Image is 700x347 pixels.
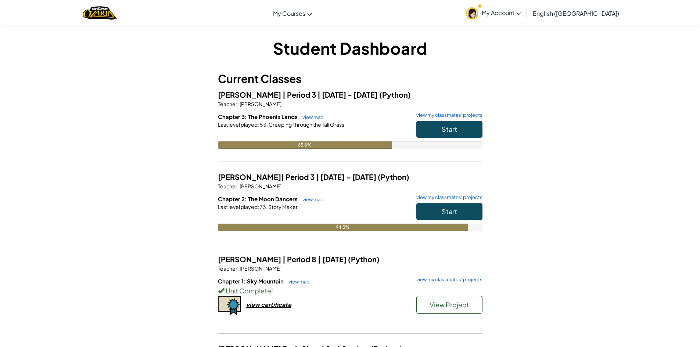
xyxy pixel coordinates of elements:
[462,1,525,25] a: My Account
[416,296,482,314] button: View Project
[258,121,259,128] span: :
[416,121,482,138] button: Start
[378,172,409,181] span: (Python)
[413,113,482,118] a: view my classmates' projects
[413,277,482,282] a: view my classmates' projects
[218,172,378,181] span: [PERSON_NAME]| Period 3 | [DATE] - [DATE]
[533,10,619,17] span: English ([GEOGRAPHIC_DATA])
[218,296,241,315] img: certificate-icon.png
[237,183,239,189] span: :
[246,301,291,308] div: view certificate
[430,300,469,309] span: View Project
[83,6,117,21] a: Ozaria by CodeCombat logo
[529,3,623,23] a: English ([GEOGRAPHIC_DATA])
[259,121,268,128] span: 53.
[218,90,379,99] span: [PERSON_NAME] | Period 3 | [DATE] - [DATE]
[218,195,299,202] span: Chapter 2: The Moon Dancers
[239,183,281,189] span: [PERSON_NAME]
[413,195,482,200] a: view my classmates' projects
[218,141,392,149] div: 65.8%
[268,121,344,128] span: Creeping Through the Tall Grass
[285,279,310,285] a: view map
[271,286,273,295] span: !
[218,37,482,59] h1: Student Dashboard
[237,101,239,107] span: :
[416,203,482,220] button: Start
[218,71,482,87] h3: Current Classes
[239,101,281,107] span: [PERSON_NAME]
[225,286,271,295] span: Unit Complete
[218,265,237,272] span: Teacher
[218,113,299,120] span: Chapter 3: The Phoenix Lands
[268,203,298,210] span: Story Maker
[259,203,268,210] span: 73.
[218,101,237,107] span: Teacher
[218,278,285,285] span: Chapter 1: Sky Mountain
[442,125,457,133] span: Start
[299,114,324,120] a: view map
[218,121,258,128] span: Last level played
[218,183,237,189] span: Teacher
[218,254,348,264] span: [PERSON_NAME] | Period 8 | [DATE]
[379,90,411,99] span: (Python)
[83,6,117,21] img: Home
[237,265,239,272] span: :
[348,254,380,264] span: (Python)
[269,3,316,23] a: My Courses
[239,265,281,272] span: [PERSON_NAME]
[442,207,457,216] span: Start
[218,224,468,231] div: 94.5%
[258,203,259,210] span: :
[218,203,258,210] span: Last level played
[482,9,521,17] span: My Account
[299,196,324,202] a: view map
[218,301,291,308] a: view certificate
[273,10,305,17] span: My Courses
[466,7,478,19] img: avatar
